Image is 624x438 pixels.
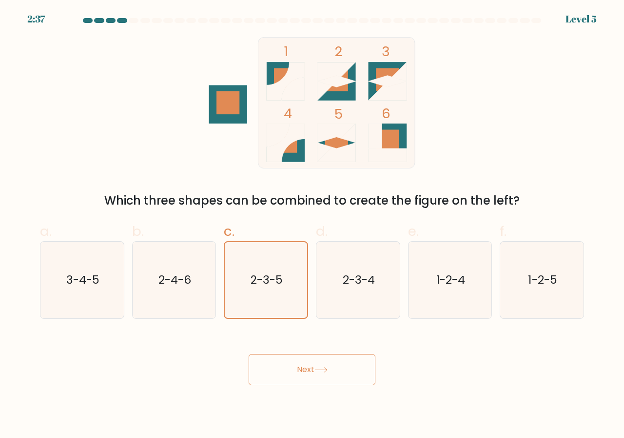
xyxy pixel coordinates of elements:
[284,42,288,61] tspan: 1
[436,272,465,288] text: 1-2-4
[46,192,578,209] div: Which three shapes can be combined to create the figure on the left?
[382,42,390,61] tspan: 3
[249,354,375,385] button: Next
[158,272,191,288] text: 2-4-6
[334,42,342,61] tspan: 2
[343,272,375,288] text: 2-3-4
[40,222,52,241] span: a.
[408,222,419,241] span: e.
[565,12,597,26] div: Level 5
[251,272,283,288] text: 2-3-5
[528,272,557,288] text: 1-2-5
[334,104,343,124] tspan: 5
[27,12,45,26] div: 2:37
[132,222,144,241] span: b.
[500,222,507,241] span: f.
[316,222,328,241] span: d.
[66,272,99,288] text: 3-4-5
[224,222,234,241] span: c.
[284,104,292,123] tspan: 4
[382,104,390,123] tspan: 6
